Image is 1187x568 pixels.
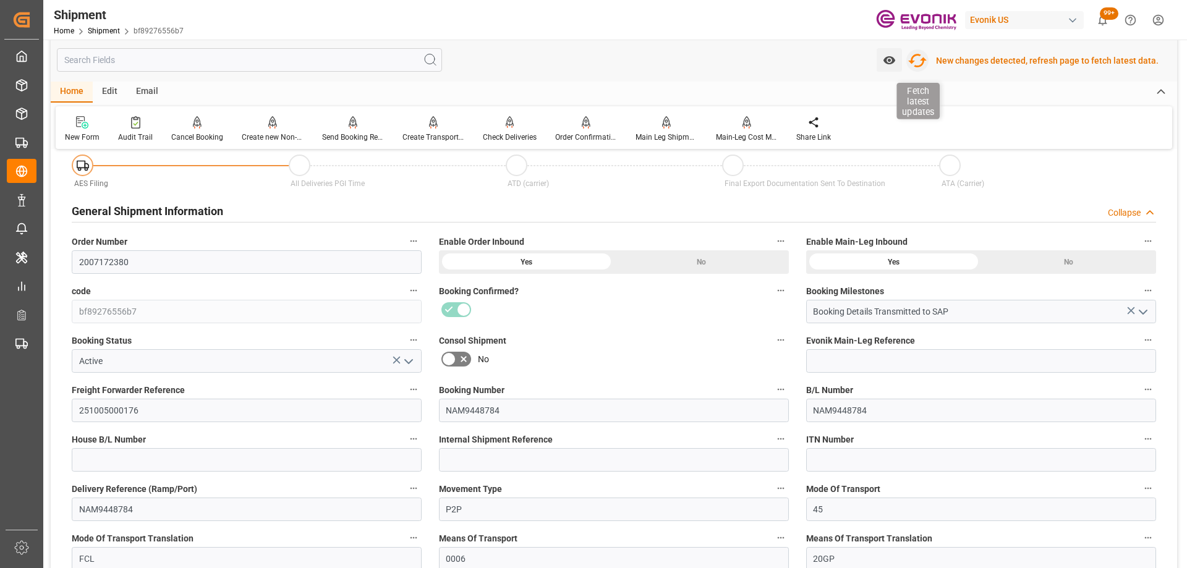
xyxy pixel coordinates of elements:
[439,384,504,397] span: Booking Number
[72,532,194,545] span: Mode Of Transport Translation
[1140,282,1156,299] button: Booking Milestones
[806,250,981,274] div: Yes
[72,235,127,248] span: Order Number
[72,334,132,347] span: Booking Status
[555,132,617,143] div: Order Confirmation
[1140,233,1156,249] button: Enable Main-Leg Inbound
[478,353,489,366] span: No
[439,334,506,347] span: Consol Shipment
[406,282,422,299] button: code
[406,431,422,447] button: House B/L Number
[439,235,524,248] span: Enable Order Inbound
[439,285,519,298] span: Booking Confirmed?
[877,48,902,72] button: open menu
[1140,381,1156,397] button: B/L Number
[1108,206,1141,219] div: Collapse
[773,233,789,249] button: Enable Order Inbound
[406,332,422,348] button: Booking Status
[806,285,884,298] span: Booking Milestones
[936,54,1159,67] div: New changes detected, refresh page to fetch latest data.
[965,11,1084,29] div: Evonik US
[806,483,880,496] span: Mode Of Transport
[54,6,184,24] div: Shipment
[773,530,789,546] button: Means Of Transport
[88,27,120,35] a: Shipment
[1140,431,1156,447] button: ITN Number
[127,82,168,103] div: Email
[773,480,789,496] button: Movement Type
[614,250,789,274] div: No
[796,132,831,143] div: Share Link
[806,334,915,347] span: Evonik Main-Leg Reference
[406,530,422,546] button: Mode Of Transport Translation
[291,179,365,188] span: All Deliveries PGI Time
[725,179,885,188] span: Final Export Documentation Sent To Destination
[1089,6,1117,34] button: show 100 new notifications
[773,431,789,447] button: Internal Shipment Reference
[1140,530,1156,546] button: Means Of Transport Translation
[406,480,422,496] button: Delivery Reference (Ramp/Port)
[1140,332,1156,348] button: Evonik Main-Leg Reference
[965,8,1089,32] button: Evonik US
[806,433,854,446] span: ITN Number
[57,48,442,72] input: Search Fields
[72,203,223,219] h2: General Shipment Information
[1133,302,1151,321] button: open menu
[1117,6,1144,34] button: Help Center
[242,132,304,143] div: Create new Non-Conformance
[773,332,789,348] button: Consol Shipment
[72,285,91,298] span: code
[439,483,502,496] span: Movement Type
[806,384,853,397] span: B/L Number
[72,433,146,446] span: House B/L Number
[118,132,153,143] div: Audit Trail
[65,132,100,143] div: New Form
[72,483,197,496] span: Delivery Reference (Ramp/Port)
[942,179,984,188] span: ATA (Carrier)
[398,352,417,371] button: open menu
[171,132,223,143] div: Cancel Booking
[876,9,956,31] img: Evonik-brand-mark-Deep-Purple-RGB.jpeg_1700498283.jpeg
[439,433,553,446] span: Internal Shipment Reference
[508,179,549,188] span: ATD (carrier)
[51,82,93,103] div: Home
[896,83,940,119] div: Fetch latest updates
[981,250,1156,274] div: No
[773,282,789,299] button: Booking Confirmed?
[406,233,422,249] button: Order Number
[1140,480,1156,496] button: Mode Of Transport
[54,27,74,35] a: Home
[716,132,778,143] div: Main-Leg Cost Message
[74,179,108,188] span: AES Filing
[773,381,789,397] button: Booking Number
[93,82,127,103] div: Edit
[402,132,464,143] div: Create Transport Unit
[406,381,422,397] button: Freight Forwarder Reference
[322,132,384,143] div: Send Booking Request To ABS
[439,532,517,545] span: Means Of Transport
[439,250,614,274] div: Yes
[1100,7,1118,20] span: 99+
[72,384,185,397] span: Freight Forwarder Reference
[636,132,697,143] div: Main Leg Shipment
[806,532,932,545] span: Means Of Transport Translation
[806,235,908,248] span: Enable Main-Leg Inbound
[483,132,537,143] div: Check Deliveries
